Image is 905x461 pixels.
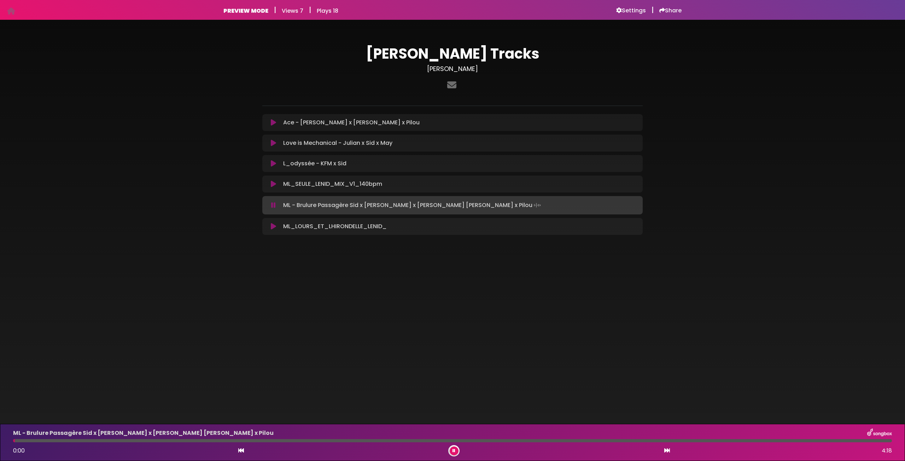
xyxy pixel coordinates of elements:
[283,118,420,127] p: Ace - [PERSON_NAME] x [PERSON_NAME] x Pilou
[283,200,542,210] p: ML - Brulure Passagère Sid x [PERSON_NAME] x [PERSON_NAME] [PERSON_NAME] x Pilou
[274,6,276,14] h5: |
[309,6,311,14] h5: |
[283,180,382,188] p: ML_SEULE_LENID_MIX_V1_140bpm
[532,200,542,210] img: waveform4.gif
[262,45,643,62] h1: [PERSON_NAME] Tracks
[652,6,654,14] h5: |
[262,65,643,73] h3: [PERSON_NAME]
[616,7,646,14] a: Settings
[282,7,303,14] h6: Views 7
[283,159,346,168] p: L_odyssée - KFM x Sid
[659,7,682,14] a: Share
[223,7,268,14] h6: PREVIEW MODE
[317,7,338,14] h6: Plays 18
[283,139,392,147] p: Love is Mechanical - Julian x Sid x May
[283,222,387,231] p: ML_LOURS_ET_LHIRONDELLE_LENID_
